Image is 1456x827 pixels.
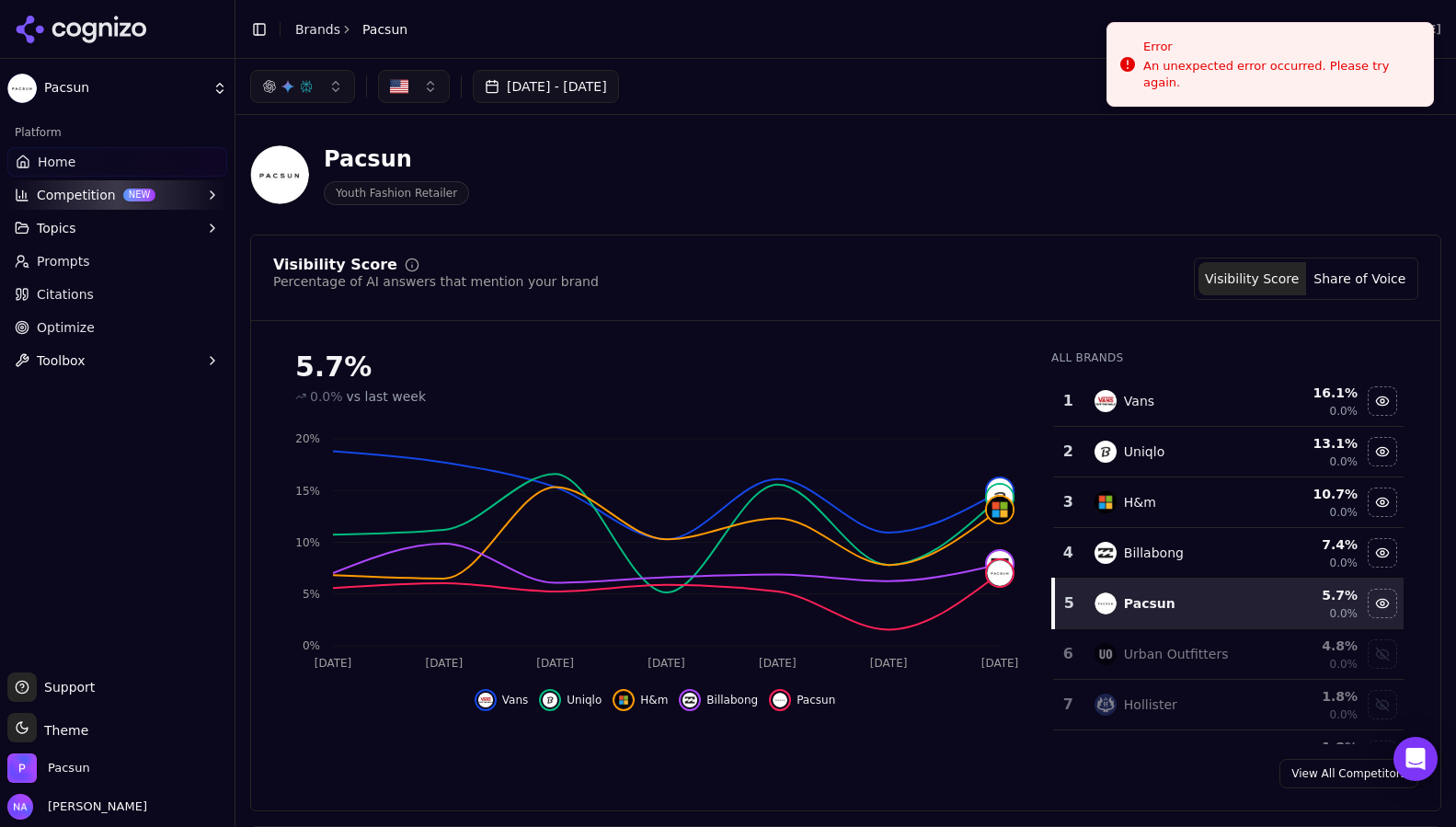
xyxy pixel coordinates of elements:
[1279,759,1418,788] a: View All Competitors
[773,693,787,707] img: pacsun
[1268,535,1358,554] div: 7.4 %
[1330,556,1359,570] span: 0.0%
[250,145,309,204] img: Pacsun
[536,657,574,670] tspan: [DATE]
[295,536,320,549] tspan: 10%
[7,118,227,147] div: Platform
[1095,643,1117,665] img: urban outfitters
[1268,434,1358,453] div: 13.1 %
[37,186,116,204] span: Competition
[40,798,147,815] span: [PERSON_NAME]
[1095,491,1117,513] img: h&m
[1095,542,1117,564] img: billabong
[1306,262,1414,295] button: Share of Voice
[37,252,90,270] span: Prompts
[273,272,599,291] div: Percentage of AI answers that mention your brand
[7,794,147,820] button: Open user button
[1143,58,1418,91] div: An unexpected error occurred. Please try again.
[1393,737,1438,781] div: Open Intercom Messenger
[1060,441,1076,463] div: 2
[797,693,835,707] span: Pacsun
[1051,350,1404,365] div: All Brands
[1095,441,1117,463] img: uniqlo
[7,280,227,309] a: Citations
[1368,437,1397,466] button: Hide uniqlo data
[1060,694,1076,716] div: 7
[987,497,1013,523] img: h&m
[38,153,75,171] span: Home
[1124,695,1177,714] div: Hollister
[347,387,427,406] span: vs last week
[1053,629,1404,680] tr: 6urban outfittersUrban Outfitters4.8%0.0%Show urban outfitters data
[1053,427,1404,477] tr: 2uniqloUniqlo13.1%0.0%Hide uniqlo data
[1268,384,1358,402] div: 16.1 %
[1368,639,1397,669] button: Show urban outfitters data
[1268,637,1358,655] div: 4.8 %
[769,689,835,711] button: Hide pacsun data
[324,181,469,205] span: Youth Fashion Retailer
[613,689,668,711] button: Hide h&m data
[1368,386,1397,416] button: Hide vans data
[273,258,397,272] div: Visibility Score
[310,387,343,406] span: 0.0%
[475,689,529,711] button: Hide vans data
[567,693,602,707] span: Uniqlo
[1053,528,1404,579] tr: 4billabongBillabong7.4%0.0%Hide billabong data
[1330,404,1359,419] span: 0.0%
[7,346,227,375] button: Toolbox
[706,693,758,707] span: Billabong
[1268,586,1358,604] div: 5.7 %
[1095,592,1117,615] img: pacsun
[648,657,685,670] tspan: [DATE]
[7,180,227,210] button: CompetitionNEW
[7,313,227,342] a: Optimize
[1062,592,1076,615] div: 5
[1060,491,1076,513] div: 3
[295,432,320,445] tspan: 20%
[543,693,557,707] img: uniqlo
[478,693,493,707] img: vans
[1368,538,1397,568] button: Hide billabong data
[1368,690,1397,719] button: Show hollister data
[987,551,1013,577] img: billabong
[1330,707,1359,722] span: 0.0%
[44,80,205,97] span: Pacsun
[870,657,908,670] tspan: [DATE]
[1053,730,1404,781] tr: 1.8%Show cotton on data
[37,678,95,696] span: Support
[1330,454,1359,469] span: 0.0%
[1268,485,1358,503] div: 10.7 %
[1124,544,1184,562] div: Billabong
[682,693,697,707] img: billabong
[315,657,352,670] tspan: [DATE]
[295,485,320,498] tspan: 15%
[1124,392,1154,410] div: Vans
[981,657,1019,670] tspan: [DATE]
[1143,38,1418,56] div: Error
[1095,390,1117,412] img: vans
[473,70,619,103] button: [DATE] - [DATE]
[1368,589,1397,618] button: Hide pacsun data
[1124,645,1229,663] div: Urban Outfitters
[7,753,90,783] button: Open organization switcher
[1124,594,1175,613] div: Pacsun
[1368,488,1397,517] button: Hide h&m data
[1330,657,1359,672] span: 0.0%
[362,20,407,39] span: Pacsun
[37,219,76,237] span: Topics
[37,723,88,738] span: Theme
[123,189,156,201] span: NEW
[303,588,320,601] tspan: 5%
[502,693,529,707] span: Vans
[1095,694,1117,716] img: hollister
[987,560,1013,586] img: pacsun
[1053,477,1404,528] tr: 3h&mH&m10.7%0.0%Hide h&m data
[1124,493,1156,511] div: H&m
[37,351,86,370] span: Toolbox
[295,350,1015,384] div: 5.7 %
[324,144,469,174] div: Pacsun
[37,318,95,337] span: Optimize
[1060,643,1076,665] div: 6
[1124,442,1164,461] div: Uniqlo
[539,689,602,711] button: Hide uniqlo data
